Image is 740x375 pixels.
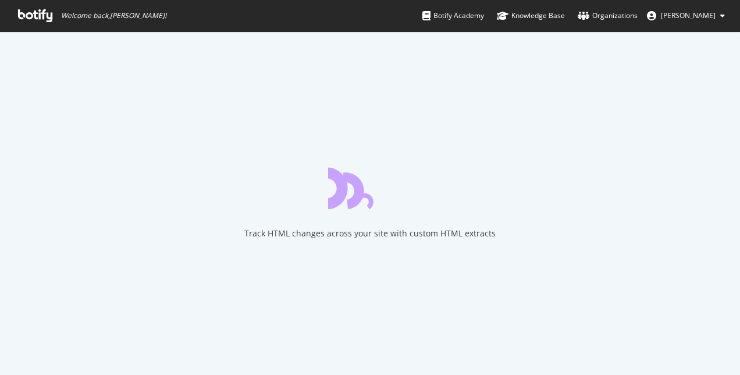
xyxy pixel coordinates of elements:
[61,11,166,20] span: Welcome back, [PERSON_NAME] !
[578,10,638,22] div: Organizations
[422,10,484,22] div: Botify Academy
[497,10,565,22] div: Knowledge Base
[638,6,734,25] button: [PERSON_NAME]
[661,10,716,20] span: Kate Fischer
[244,228,496,239] div: Track HTML changes across your site with custom HTML extracts
[328,167,412,209] div: animation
